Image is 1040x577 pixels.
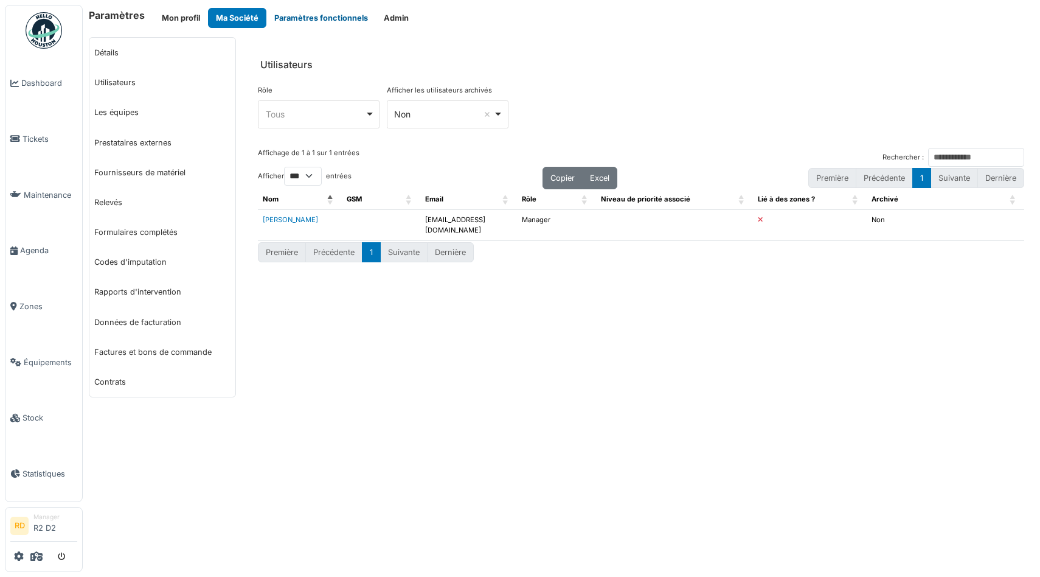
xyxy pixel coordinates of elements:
a: Statistiques [5,446,82,502]
span: GSM: Activate to sort [406,189,413,209]
nav: pagination [808,168,1024,188]
span: Équipements [24,357,77,368]
td: Non [867,209,946,240]
a: Utilisateurs [89,68,235,97]
span: Archivé [872,195,898,203]
button: Mon profil [154,8,208,28]
span: Excel [590,173,609,183]
label: Afficher les utilisateurs archivés [387,85,492,96]
label: Rechercher : [882,152,924,163]
a: Maintenance [5,167,82,223]
a: Dashboard [5,55,82,111]
span: Lié à des zones ?: Activate to sort [852,189,859,209]
div: Manager [33,512,77,522]
span: GSM [347,195,362,203]
div: Non [394,108,493,121]
button: Ma Société [208,8,266,28]
a: Agenda [5,223,82,279]
h6: Utilisateurs [260,59,313,71]
nav: pagination [258,242,474,262]
a: Factures et bons de commande [89,337,235,367]
span: Dashboard [21,77,77,89]
span: Maintenance [24,189,77,201]
a: Tickets [5,111,82,167]
span: Email [425,195,443,203]
a: Codes d'imputation [89,247,235,277]
div: Affichage de 1 à 1 sur 1 entrées [258,148,359,167]
li: RD [10,517,29,535]
span: Email: Activate to sort [502,189,510,209]
span: Tickets [23,133,77,145]
div: Tous [266,108,365,121]
span: Stock [23,412,77,424]
td: [EMAIL_ADDRESS][DOMAIN_NAME] [420,209,517,240]
a: Relevés [89,187,235,217]
a: Rapports d'intervention [89,277,235,307]
a: Formulaires complétés [89,217,235,247]
a: Stock [5,390,82,446]
span: Lié à des zones ? [758,195,815,203]
a: Zones [5,279,82,335]
button: Copier [543,167,583,189]
span: : Activate to sort [1010,189,1017,209]
a: [PERSON_NAME] [263,215,318,224]
label: Rôle [258,85,272,96]
button: 1 [912,168,931,188]
span: Copier [550,173,575,183]
span: Nom [263,195,279,203]
img: Badge_color-CXgf-gQk.svg [26,12,62,49]
span: Zones [19,301,77,312]
a: RD ManagerR2 D2 [10,512,77,542]
a: Contrats [89,367,235,397]
select: Afficherentrées [284,167,322,186]
span: Nom: Activate to invert sorting [327,189,335,209]
td: Manager [517,209,596,240]
li: R2 D2 [33,512,77,539]
a: Fournisseurs de matériel [89,158,235,187]
a: Les équipes [89,97,235,127]
button: Remove item: 'false' [481,108,493,121]
span: Agenda [20,245,77,256]
span: Niveau de priorité associé : Activate to sort [738,189,746,209]
a: Prestataires externes [89,128,235,158]
button: 1 [362,242,381,262]
span: Rôle: Activate to sort [581,189,589,209]
span: Statistiques [23,468,77,480]
button: Paramètres fonctionnels [266,8,376,28]
a: Équipements [5,334,82,390]
span: Rôle [522,195,536,203]
button: Admin [376,8,417,28]
button: Excel [582,167,617,189]
a: Détails [89,38,235,68]
label: Afficher entrées [258,167,352,186]
a: Données de facturation [89,307,235,337]
span: Niveau de priorité associé [601,195,690,203]
h6: Paramètres [89,10,145,21]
